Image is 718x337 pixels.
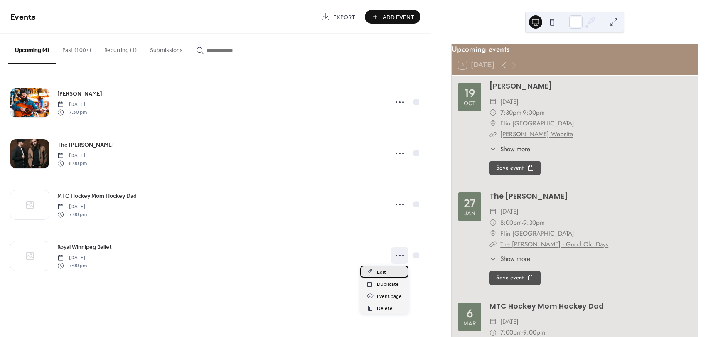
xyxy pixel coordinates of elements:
div: 6 [467,307,473,319]
span: [DATE] [57,203,87,211]
span: Royal Winnipeg Ballet [57,243,112,252]
span: [DATE] [500,206,519,217]
button: ​Show more [489,254,530,264]
span: Event page [377,292,402,301]
span: Show more [500,145,530,154]
span: 9:30pm [523,217,545,228]
span: Edit [377,268,386,277]
button: Save event [489,161,541,176]
span: [PERSON_NAME] [57,90,102,98]
div: ​ [489,129,497,140]
span: Show more [500,254,530,264]
span: Export [333,13,355,22]
a: [PERSON_NAME] [57,89,102,98]
a: The [PERSON_NAME] [489,191,568,201]
a: MTC Hockey Mom Hockey Dad [57,191,137,201]
div: ​ [489,228,497,239]
div: ​ [489,239,497,250]
span: 8:00 pm [57,160,87,167]
button: Recurring (1) [98,34,143,63]
span: Flin [GEOGRAPHIC_DATA] [500,118,574,129]
span: [DATE] [57,101,87,108]
button: Past (100+) [56,34,98,63]
div: ​ [489,107,497,118]
span: - [522,217,523,228]
span: Events [10,9,36,25]
span: [DATE] [500,96,519,107]
button: Save event [489,271,541,285]
div: Mar [463,321,476,327]
div: ​ [489,217,497,228]
div: ​ [489,254,497,264]
span: [DATE] [500,316,519,327]
div: Jan [464,211,475,216]
div: ​ [489,206,497,217]
button: ​Show more [489,145,530,154]
a: The [PERSON_NAME] [57,140,114,150]
span: Duplicate [377,280,399,289]
div: Upcoming events [452,44,698,55]
span: Add Event [383,13,414,22]
div: 27 [464,197,475,209]
div: 19 [465,87,475,99]
span: 7:30 pm [57,108,87,116]
span: The [PERSON_NAME] [57,141,114,150]
button: Submissions [143,34,189,63]
span: Flin [GEOGRAPHIC_DATA] [500,228,574,239]
span: [DATE] [57,152,87,160]
span: 8:00pm [500,217,522,228]
div: ​ [489,145,497,154]
a: [PERSON_NAME] Website [500,130,573,139]
span: 9:00pm [523,107,545,118]
a: The [PERSON_NAME] - Good Old Days [500,240,608,249]
div: ​ [489,316,497,327]
span: 7:00 pm [57,262,87,269]
a: Royal Winnipeg Ballet [57,242,112,252]
a: [PERSON_NAME] [489,81,552,91]
div: ​ [489,118,497,129]
button: Add Event [365,10,420,24]
span: 7:30pm [500,107,521,118]
span: 7:00 pm [57,211,87,218]
div: ​ [489,96,497,107]
div: Oct [464,101,476,106]
div: MTC Hockey Mom Hockey Dad [489,301,691,312]
span: [DATE] [57,254,87,262]
button: Upcoming (4) [8,34,56,64]
span: - [521,107,523,118]
span: MTC Hockey Mom Hockey Dad [57,192,137,201]
a: Export [315,10,361,24]
span: Delete [377,304,393,313]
